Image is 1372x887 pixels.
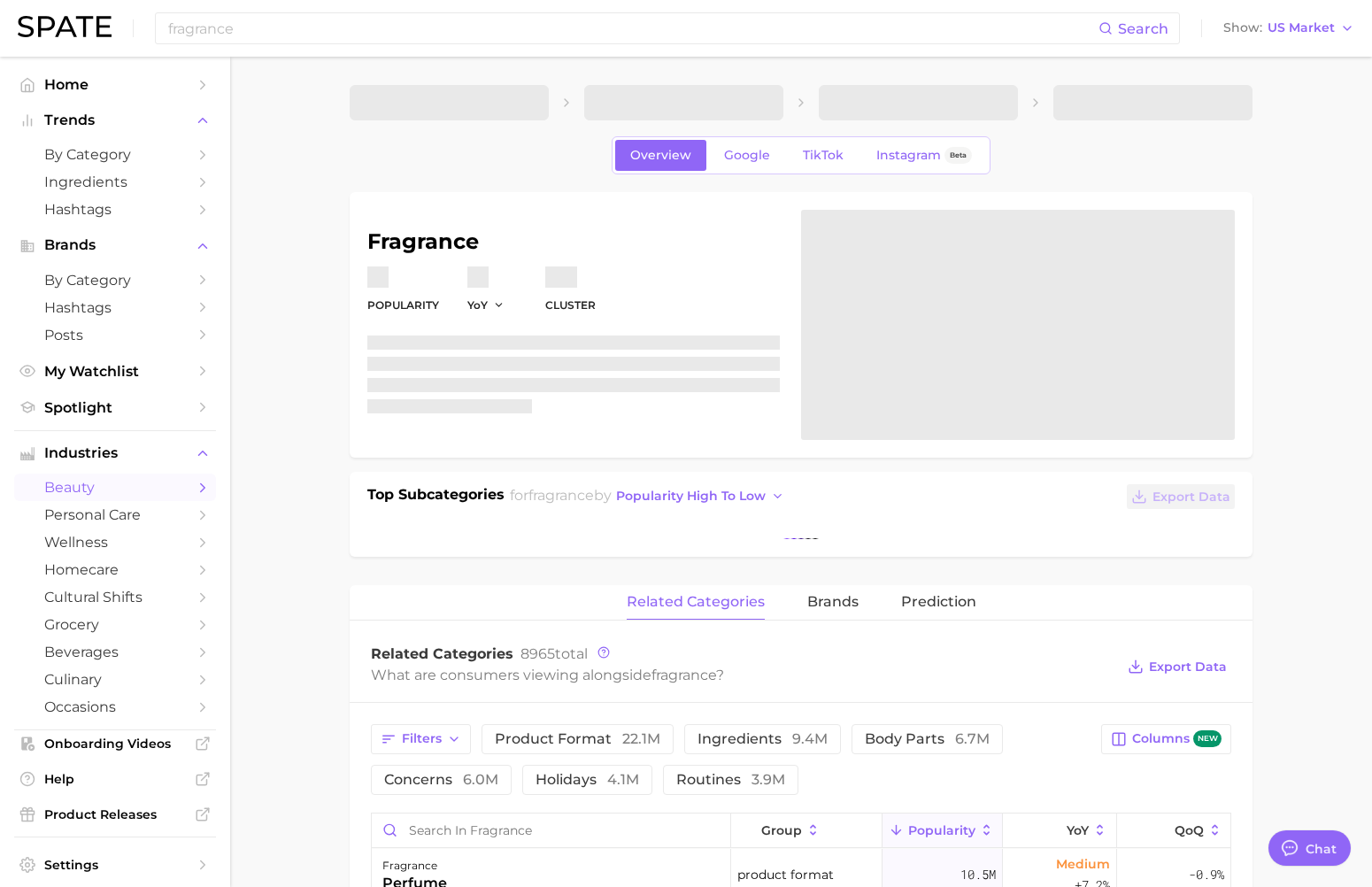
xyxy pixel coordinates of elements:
span: 3.9m [752,771,785,788]
div: fragrance [382,855,447,876]
span: Help [44,771,186,787]
span: related categories [627,594,765,610]
span: Export Data [1152,490,1230,505]
span: group [761,823,802,837]
button: Export Data [1127,484,1235,509]
span: 6.0m [463,771,498,788]
span: -0.9% [1189,864,1224,885]
a: Hashtags [14,294,216,321]
span: total [520,645,588,662]
span: Related Categories [371,645,513,662]
button: Brands [14,232,216,258]
span: Brands [44,237,186,253]
span: brands [807,594,859,610]
span: 8965 [520,645,555,662]
h1: fragrance [367,231,780,252]
button: YoY [467,297,505,312]
button: Columnsnew [1101,724,1231,754]
span: Show [1223,23,1262,33]
span: culinary [44,671,186,688]
div: What are consumers viewing alongside ? [371,663,1114,687]
button: group [731,814,882,848]
span: fragrance [528,487,594,504]
dt: cluster [545,295,596,316]
button: YoY [1003,814,1117,848]
a: by Category [14,141,216,168]
img: SPATE [18,16,112,37]
span: Product Releases [44,806,186,822]
span: Home [44,76,186,93]
span: Google [724,148,770,163]
span: beauty [44,479,186,496]
a: Ingredients [14,168,216,196]
span: routines [676,773,785,787]
span: Instagram [876,148,941,163]
span: concerns [384,773,498,787]
a: cultural shifts [14,583,216,611]
span: Hashtags [44,201,186,218]
a: personal care [14,501,216,528]
span: Spotlight [44,399,186,416]
h1: Top Subcategories [367,484,505,511]
span: 4.1m [607,771,639,788]
span: YoY [467,297,488,312]
a: Product Releases [14,801,216,828]
span: QoQ [1175,823,1204,837]
button: Popularity [883,814,1003,848]
button: popularity high to low [612,484,790,508]
span: My Watchlist [44,363,186,380]
button: Trends [14,107,216,134]
input: Search here for a brand, industry, or ingredient [166,13,1098,43]
a: My Watchlist [14,358,216,385]
a: Google [709,140,785,171]
span: 10.5m [960,864,996,885]
span: Beta [950,148,967,163]
span: holidays [536,773,639,787]
a: Onboarding Videos [14,730,216,757]
span: beverages [44,644,186,660]
a: by Category [14,266,216,294]
span: occasions [44,698,186,715]
a: Posts [14,321,216,349]
button: Industries [14,440,216,467]
button: Export Data [1123,654,1231,679]
a: culinary [14,666,216,693]
a: homecare [14,556,216,583]
a: InstagramBeta [861,140,987,171]
span: Prediction [901,594,976,610]
span: grocery [44,616,186,633]
span: Ingredients [44,174,186,190]
a: grocery [14,611,216,638]
span: Overview [630,148,691,163]
span: wellness [44,534,186,551]
span: homecare [44,561,186,578]
a: Settings [14,852,216,878]
span: by Category [44,272,186,289]
a: beverages [14,638,216,666]
span: for by [510,487,790,504]
input: Search in fragrance [372,814,730,847]
span: Columns [1132,730,1222,747]
span: product format [495,732,660,746]
a: beauty [14,474,216,501]
a: Spotlight [14,394,216,421]
button: Filters [371,724,471,754]
a: occasions [14,693,216,721]
span: new [1193,730,1222,747]
span: Trends [44,112,186,128]
span: Search [1118,20,1168,37]
span: by Category [44,146,186,163]
span: fragrance [651,667,716,683]
span: Popularity [908,823,975,837]
button: QoQ [1117,814,1230,848]
span: 22.1m [622,730,660,747]
a: Overview [615,140,706,171]
a: TikTok [788,140,859,171]
span: 6.7m [955,730,990,747]
span: cultural shifts [44,589,186,605]
a: Hashtags [14,196,216,223]
span: 9.4m [792,730,828,747]
a: Help [14,766,216,792]
span: product format [737,864,834,885]
span: Filters [402,731,442,746]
